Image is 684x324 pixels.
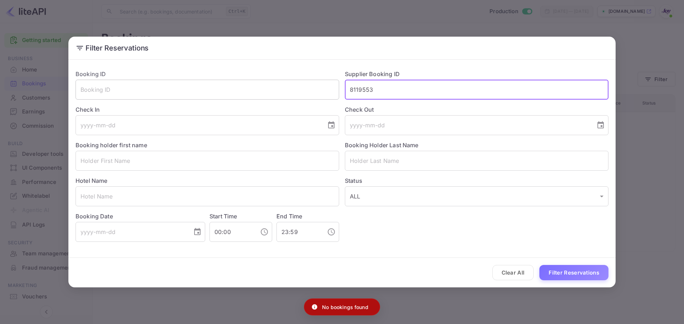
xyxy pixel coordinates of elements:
input: yyyy-mm-dd [76,115,321,135]
p: No bookings found [322,303,368,311]
button: Choose date [324,118,338,132]
label: Supplier Booking ID [345,70,400,78]
input: Holder Last Name [345,151,608,171]
label: Check Out [345,105,608,114]
h2: Filter Reservations [68,37,616,59]
label: Booking ID [76,70,106,78]
input: yyyy-mm-dd [76,222,187,242]
button: Filter Reservations [539,265,608,280]
label: Status [345,176,608,185]
input: Holder First Name [76,151,339,171]
label: Hotel Name [76,177,108,184]
div: ALL [345,186,608,206]
input: hh:mm [209,222,254,242]
input: Hotel Name [76,186,339,206]
label: Booking holder first name [76,142,147,149]
label: Check In [76,105,339,114]
input: Supplier Booking ID [345,80,608,100]
input: yyyy-mm-dd [345,115,591,135]
label: Start Time [209,213,237,220]
button: Choose time, selected time is 11:59 PM [324,225,338,239]
button: Choose date [190,225,204,239]
label: End Time [276,213,302,220]
button: Clear All [492,265,534,280]
label: Booking Date [76,212,205,221]
input: Booking ID [76,80,339,100]
input: hh:mm [276,222,321,242]
button: Choose time, selected time is 12:00 AM [257,225,271,239]
label: Booking Holder Last Name [345,142,419,149]
button: Choose date [594,118,608,132]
